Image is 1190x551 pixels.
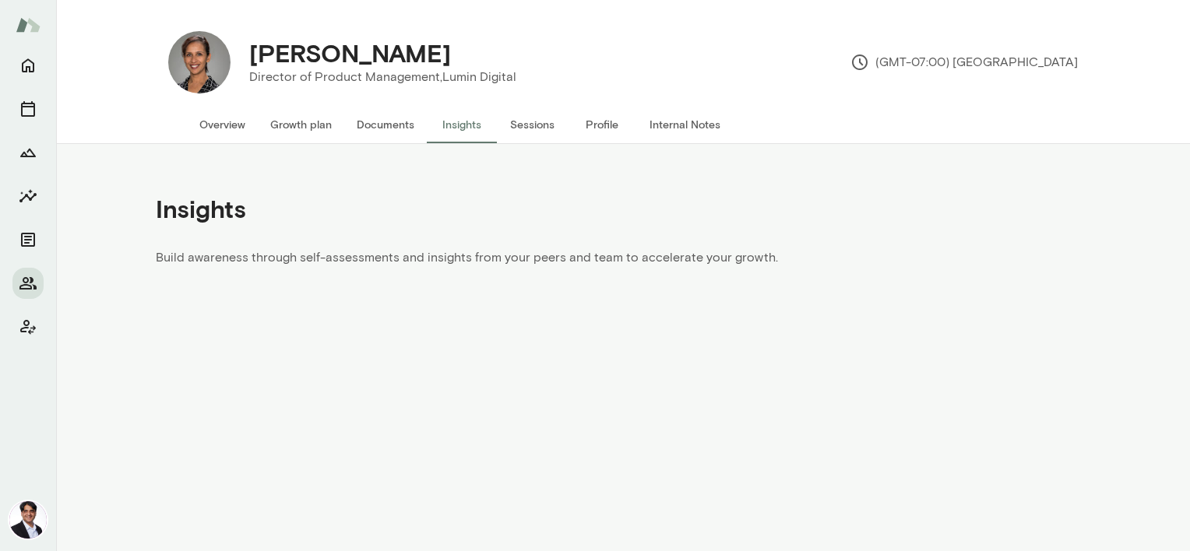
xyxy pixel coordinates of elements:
[427,106,497,143] button: Insights
[168,31,231,93] img: Lavanya Rajan
[249,68,516,86] p: Director of Product Management, Lumin Digital
[12,224,44,255] button: Documents
[9,501,47,539] img: Raj Manghani
[850,53,1078,72] p: (GMT-07:00) [GEOGRAPHIC_DATA]
[12,137,44,168] button: Growth Plan
[12,181,44,212] button: Insights
[12,93,44,125] button: Sessions
[12,50,44,81] button: Home
[156,194,246,223] h4: Insights
[12,311,44,342] button: Client app
[187,106,258,143] button: Overview
[497,106,567,143] button: Sessions
[156,248,891,276] p: Build awareness through self-assessments and insights from your peers and team to accelerate your...
[249,38,451,68] h4: [PERSON_NAME]
[258,106,344,143] button: Growth plan
[344,106,427,143] button: Documents
[637,106,733,143] button: Internal Notes
[567,106,637,143] button: Profile
[16,10,40,40] img: Mento
[12,268,44,299] button: Members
